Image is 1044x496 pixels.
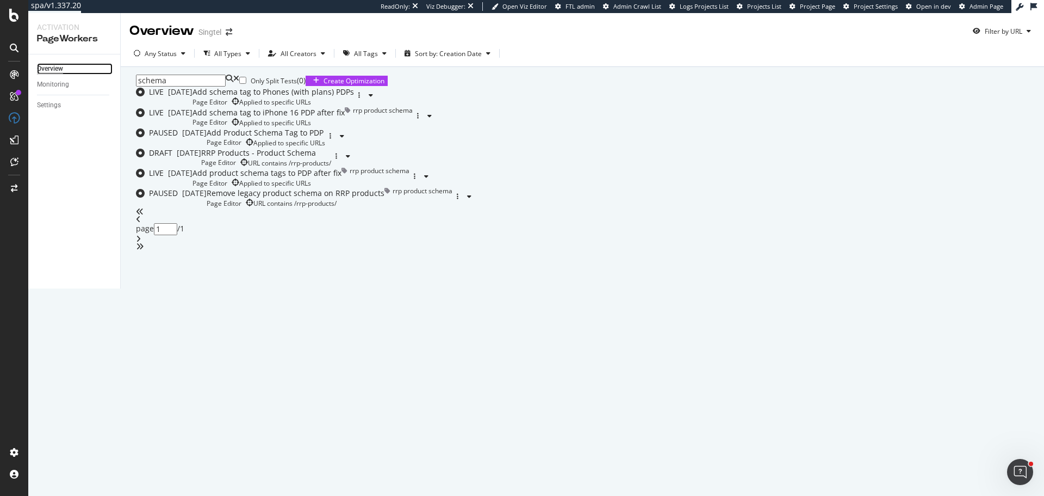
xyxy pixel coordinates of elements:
div: PAUSED [149,127,178,138]
button: Sort by: Creation Date [400,45,495,62]
a: Logs Projects List [669,2,729,11]
div: neutral label [207,200,241,207]
div: PageWorkers [37,33,111,45]
a: Open Viz Editor [492,2,547,11]
div: URL contains /rrp-products/ [253,199,337,208]
div: Activation [37,22,111,33]
a: Settings [37,100,113,111]
a: Admin Page [959,2,1003,11]
span: Logs Projects List [680,2,729,10]
div: Remove legacy product schema on RRP products [207,188,384,199]
div: URL contains /rrp-products/ [248,158,331,168]
a: Projects List [737,2,781,11]
button: All Creators [264,45,330,62]
div: Any Status [145,49,177,58]
button: Create Optimization [306,76,388,86]
div: LIVE [149,87,164,97]
button: Filter by URL [968,22,1035,40]
span: Page Editor [192,179,227,188]
div: ReadOnly: [381,2,410,11]
div: Add schema tag to Phones (with plans) PDPs [192,87,354,97]
a: Project Settings [843,2,898,11]
div: All Creators [281,49,316,58]
iframe: Intercom live chat [1007,459,1033,485]
span: Project Page [800,2,835,10]
div: [DATE] [168,168,192,183]
div: [DATE] [182,127,207,143]
span: Admin Page [970,2,1003,10]
div: Applied to specific URLs [239,179,311,188]
div: neutral label [345,107,413,114]
div: [DATE] [168,87,192,102]
span: rrp product schema [350,166,409,175]
div: angle-left [136,216,1029,223]
div: Sort by: Creation Date [415,49,482,58]
span: Admin Crawl List [613,2,661,10]
span: Page Editor [192,97,227,107]
div: arrow-right-arrow-left [226,28,232,36]
span: Open Viz Editor [502,2,547,10]
span: Project Settings [854,2,898,10]
div: Settings [37,100,61,111]
span: rrp product schema [353,106,413,115]
div: Applied to specific URLs [239,97,311,107]
span: Page Editor [207,199,241,208]
div: Overview [129,22,194,40]
div: All Tags [354,49,378,58]
span: Page Editor [201,158,236,167]
div: Only Split Tests [251,76,297,85]
div: LIVE [149,168,164,179]
a: Project Page [790,2,835,11]
span: Page Editor [207,138,241,147]
span: Projects List [747,2,781,10]
a: Monitoring [37,79,113,90]
div: neutral label [192,99,227,106]
div: page / 1 [136,223,1029,235]
div: ( 0 ) [297,75,306,86]
div: [DATE] [177,148,201,163]
div: [DATE] [182,188,207,203]
div: neutral label [341,168,409,174]
div: neutral label [384,188,452,194]
button: All Types [199,45,254,62]
div: Create Optimization [324,76,384,85]
div: Applied to specific URLs [239,118,311,127]
button: Any Status [129,45,190,62]
div: angles-left [136,208,1029,216]
div: DRAFT [149,148,172,158]
div: neutral label [207,139,241,146]
div: Singtel [198,27,221,38]
div: Add Product Schema Tag to PDP [207,127,325,138]
div: RRP Products - Product Schema [201,148,331,158]
span: Page Editor [192,118,227,127]
a: FTL admin [555,2,595,11]
a: Overview [37,63,113,75]
div: Overview [37,63,63,75]
div: angles-right [136,243,1029,250]
span: Open in dev [916,2,951,10]
button: All Tags [339,45,391,62]
div: PAUSED [149,188,178,199]
div: neutral label [192,180,227,187]
span: FTL admin [565,2,595,10]
div: neutral label [201,160,236,166]
div: Viz Debugger: [426,2,465,11]
div: Applied to specific URLs [253,138,325,148]
div: Add schema tag to iPhone 16 PDP after fix [192,107,345,118]
input: Search an Optimization [136,75,226,87]
div: Add product schema tags to PDP after fix [192,168,341,179]
div: [DATE] [168,107,192,123]
div: All Types [214,49,241,58]
a: Open in dev [906,2,951,11]
div: neutral label [192,119,227,126]
span: rrp product schema [393,186,452,195]
div: Monitoring [37,79,69,90]
div: Filter by URL [985,27,1022,36]
div: angle-right [136,235,1029,243]
div: LIVE [149,107,164,118]
a: Admin Crawl List [603,2,661,11]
